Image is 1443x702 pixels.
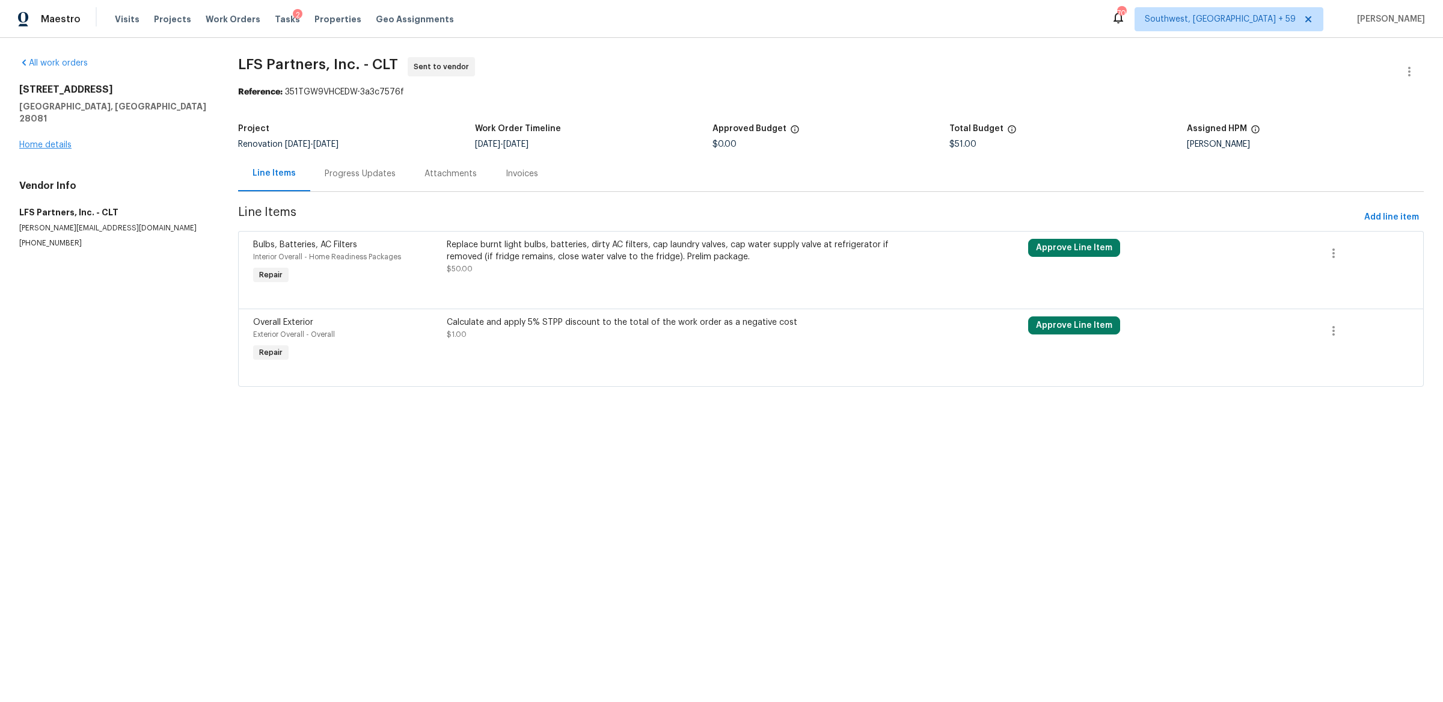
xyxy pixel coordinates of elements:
[712,125,786,133] h5: Approved Budget
[154,13,191,25] span: Projects
[254,269,287,281] span: Repair
[253,253,401,260] span: Interior Overall - Home Readiness Packages
[238,206,1359,229] span: Line Items
[1251,125,1260,140] span: The hpm assigned to this work order.
[790,125,800,140] span: The total cost of line items that have been approved by both Opendoor and the Trade Partner. This...
[1187,140,1424,149] div: [PERSON_NAME]
[41,13,81,25] span: Maestro
[949,140,976,149] span: $51.00
[313,140,339,149] span: [DATE]
[447,265,473,272] span: $50.00
[19,223,209,233] p: [PERSON_NAME][EMAIL_ADDRESS][DOMAIN_NAME]
[447,316,924,328] div: Calculate and apply 5% STPP discount to the total of the work order as a negative cost
[238,86,1424,98] div: 351TGW9VHCEDW-3a3c7576f
[19,84,209,96] h2: [STREET_ADDRESS]
[376,13,454,25] span: Geo Assignments
[1187,125,1247,133] h5: Assigned HPM
[1364,210,1419,225] span: Add line item
[19,180,209,192] h4: Vendor Info
[115,13,139,25] span: Visits
[19,141,72,149] a: Home details
[253,167,296,179] div: Line Items
[1352,13,1425,25] span: [PERSON_NAME]
[447,239,924,263] div: Replace burnt light bulbs, batteries, dirty AC filters, cap laundry valves, cap water supply valv...
[253,241,357,249] span: Bulbs, Batteries, AC Filters
[1007,125,1017,140] span: The total cost of line items that have been proposed by Opendoor. This sum includes line items th...
[1117,7,1126,19] div: 703
[475,125,561,133] h5: Work Order Timeline
[254,346,287,359] span: Repair
[238,140,339,149] span: Renovation
[506,168,538,180] div: Invoices
[503,140,528,149] span: [DATE]
[275,15,300,23] span: Tasks
[206,13,260,25] span: Work Orders
[1359,206,1424,229] button: Add line item
[253,318,313,327] span: Overall Exterior
[447,331,467,338] span: $1.00
[414,61,474,73] span: Sent to vendor
[285,140,310,149] span: [DATE]
[475,140,528,149] span: -
[19,59,88,67] a: All work orders
[949,125,1003,133] h5: Total Budget
[238,88,283,96] b: Reference:
[314,13,361,25] span: Properties
[1145,13,1296,25] span: Southwest, [GEOGRAPHIC_DATA] + 59
[293,9,302,21] div: 2
[1028,239,1120,257] button: Approve Line Item
[19,100,209,125] h5: [GEOGRAPHIC_DATA], [GEOGRAPHIC_DATA] 28081
[19,206,209,218] h5: LFS Partners, Inc. - CLT
[253,331,335,338] span: Exterior Overall - Overall
[238,125,269,133] h5: Project
[325,168,396,180] div: Progress Updates
[1028,316,1120,334] button: Approve Line Item
[475,140,500,149] span: [DATE]
[19,238,209,248] p: [PHONE_NUMBER]
[238,57,398,72] span: LFS Partners, Inc. - CLT
[424,168,477,180] div: Attachments
[285,140,339,149] span: -
[712,140,737,149] span: $0.00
